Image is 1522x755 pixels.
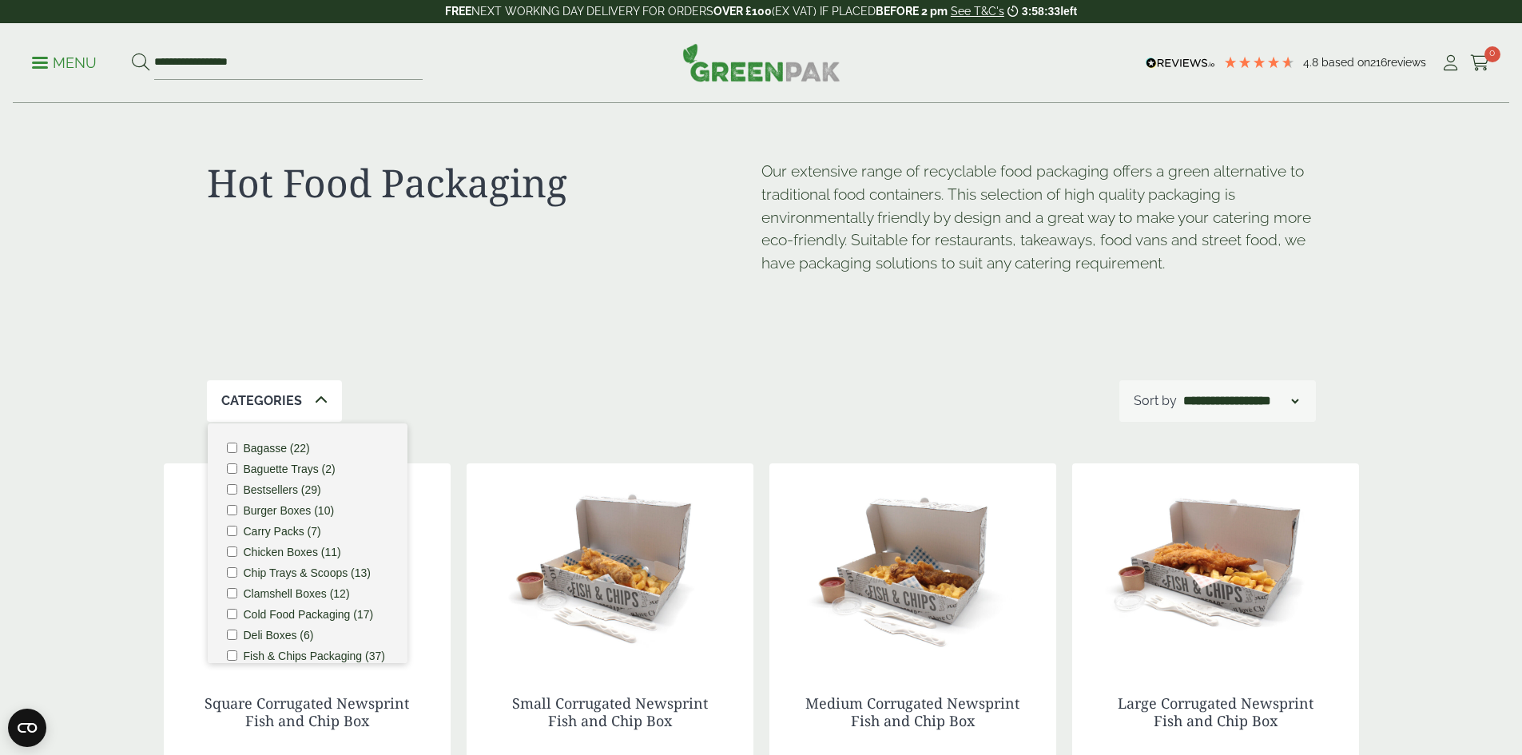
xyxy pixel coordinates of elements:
label: Cold Food Packaging (17) [244,609,374,620]
img: 2520069 Square News Fish n Chip Corrugated Box - Open with Chips [164,463,451,663]
span: 4.8 [1303,56,1321,69]
strong: OVER £100 [713,5,772,18]
p: [URL][DOMAIN_NAME] [761,289,763,291]
label: Chicken Boxes (11) [244,546,341,558]
p: Sort by [1134,391,1177,411]
label: Burger Boxes (10) [244,505,335,516]
a: Small Corrugated Newsprint Fish and Chip Box [512,693,708,730]
span: 3:58:33 [1022,5,1060,18]
a: See T&C's [951,5,1004,18]
span: reviews [1387,56,1426,69]
label: Baguette Trays (2) [244,463,336,475]
strong: FREE [445,5,471,18]
p: Our extensive range of recyclable food packaging offers a green alternative to traditional food c... [761,160,1316,275]
h1: Hot Food Packaging [207,160,761,206]
i: My Account [1441,55,1460,71]
img: Small - Corrugated Newsprint Fish & Chips Box with Food Variant 1 [467,463,753,663]
img: Medium - Corrugated Newsprint Fish & Chips Box with Food Variant 2 [769,463,1056,663]
a: Square Corrugated Newsprint Fish and Chip Box [205,693,409,730]
img: REVIEWS.io [1146,58,1215,69]
label: Chip Trays & Scoops (13) [244,567,372,578]
span: Based on [1321,56,1370,69]
p: Categories [221,391,302,411]
a: Menu [32,54,97,70]
i: Cart [1470,55,1490,71]
strong: BEFORE 2 pm [876,5,948,18]
label: Bestsellers (29) [244,484,321,495]
div: 4.79 Stars [1223,55,1295,70]
button: Open CMP widget [8,709,46,747]
a: Medium Corrugated Newsprint Fish and Chip Box [805,693,1019,730]
a: Large Corrugated Newsprint Fish and Chip Box [1118,693,1313,730]
img: Large - Corrugated Newsprint Fish & Chips Box with Food Variant 1 [1072,463,1359,663]
label: Clamshell Boxes (12) [244,588,350,599]
label: Fish & Chips Packaging (37) [244,650,385,662]
img: GreenPak Supplies [682,43,840,81]
label: Carry Packs (7) [244,526,321,537]
a: 0 [1470,51,1490,75]
span: 216 [1370,56,1387,69]
span: left [1060,5,1077,18]
label: Deli Boxes (6) [244,630,314,641]
label: Bagasse (22) [244,443,310,454]
span: 0 [1484,46,1500,62]
p: Menu [32,54,97,73]
select: Shop order [1180,391,1301,411]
